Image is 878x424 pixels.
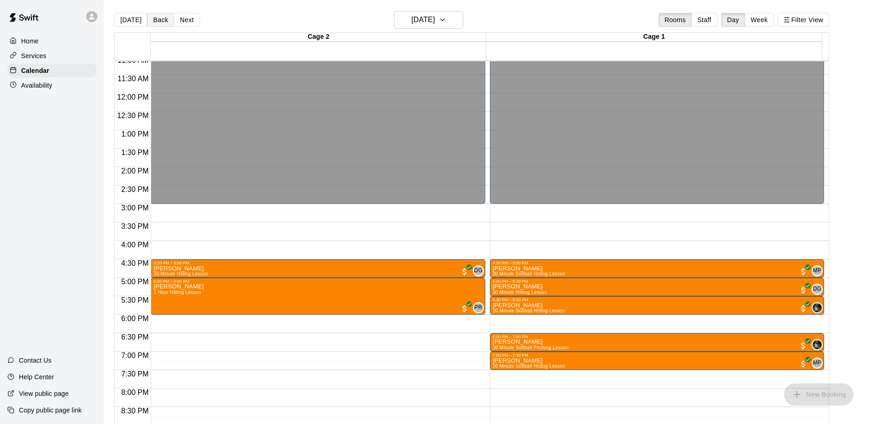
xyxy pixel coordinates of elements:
span: 1:30 PM [119,149,151,156]
span: Makayla Packer [815,358,823,369]
span: 7:30 PM [119,370,151,378]
button: Day [721,13,745,27]
a: Home [7,34,96,48]
button: Back [147,13,174,27]
span: You don't have the permission to add bookings [784,390,854,398]
span: Dan Gamache [815,284,823,295]
span: All customers have paid [799,286,808,295]
span: All customers have paid [799,359,808,369]
p: Availability [21,81,53,90]
p: Services [21,51,47,60]
div: Cage 1 [486,33,822,42]
div: Makayla Packer [812,358,823,369]
button: Week [745,13,774,27]
span: PR [474,303,482,312]
span: 2:30 PM [119,185,151,193]
span: Marah Stuckey [815,302,823,313]
span: 3:30 PM [119,222,151,230]
span: 6:30 PM [119,333,151,341]
p: Copy public page link [19,406,82,415]
span: All customers have paid [799,267,808,276]
div: 4:30 PM – 5:00 PM: Harmony Jones [490,259,824,278]
div: Dan Gamache [473,265,484,276]
div: 5:00 PM – 5:30 PM [493,279,530,284]
span: DG [813,285,822,294]
h6: [DATE] [412,13,435,26]
button: Rooms [659,13,692,27]
span: Patrick Reeves [477,302,484,313]
img: Marah Stuckey [813,340,822,349]
div: Dan Gamache [812,284,823,295]
span: MP [813,358,822,368]
div: Makayla Packer [812,265,823,276]
span: Makayla Packer [815,265,823,276]
span: All customers have paid [460,304,469,313]
span: 12:00 PM [115,93,151,101]
span: 7:00 PM [119,352,151,359]
div: 6:30 PM – 7:00 PM: Izzy Francis [490,333,824,352]
span: 30 Minute Hitting Lesson [153,271,208,276]
button: Staff [691,13,718,27]
span: 2:00 PM [119,167,151,175]
span: 30 Minute Softball Hitting Lesson [493,308,565,313]
span: 5:00 PM [119,278,151,286]
span: Dan Gamache [477,265,484,276]
p: Contact Us [19,356,52,365]
div: 4:30 PM – 5:00 PM [153,261,191,265]
span: 12:30 PM [115,112,151,119]
div: 5:30 PM – 6:00 PM [493,298,530,302]
div: 4:30 PM – 5:00 PM: Tripp Springer [151,259,485,278]
div: Marah Stuckey [812,339,823,350]
span: 30 Minute Softball Hitting Lesson [493,364,565,369]
span: All customers have paid [460,267,469,276]
button: Next [174,13,200,27]
img: Marah Stuckey [813,303,822,312]
p: Help Center [19,372,54,382]
span: 5:30 PM [119,296,151,304]
span: Marah Stuckey [815,339,823,350]
span: 4:00 PM [119,241,151,249]
div: 5:00 PM – 6:00 PM: Banks Murphy [151,278,485,315]
span: 8:30 PM [119,407,151,415]
div: Patrick Reeves [473,302,484,313]
a: Calendar [7,64,96,78]
div: 5:00 PM – 5:30 PM: Asher Orlandella [490,278,824,296]
span: 30 Minute Softball Hitting Lesson [493,271,565,276]
div: 5:30 PM – 6:00 PM: Calista Baggett [490,296,824,315]
span: 30 Minute Softball Pitching Lesson [493,345,569,350]
div: 7:00 PM – 7:30 PM [493,353,530,358]
p: Home [21,36,39,46]
span: 4:30 PM [119,259,151,267]
p: View public page [19,389,69,398]
span: All customers have paid [799,304,808,313]
button: [DATE] [114,13,147,27]
span: All customers have paid [799,341,808,350]
span: 3:00 PM [119,204,151,212]
a: Availability [7,78,96,92]
span: 30 Minute Hitting Lesson [493,290,547,295]
span: 11:30 AM [115,75,151,83]
div: Cage 2 [151,33,486,42]
div: Marah Stuckey [812,302,823,313]
span: DG [474,266,483,275]
button: [DATE] [394,11,463,29]
div: 6:30 PM – 7:00 PM [493,334,530,339]
span: 1 Hour Hitting Lesson [153,290,201,295]
div: 4:30 PM – 5:00 PM [493,261,530,265]
span: 6:00 PM [119,315,151,322]
div: 5:00 PM – 6:00 PM [153,279,191,284]
a: Services [7,49,96,63]
div: 7:00 PM – 7:30 PM: Izzy Francis [490,352,824,370]
p: Calendar [21,66,49,75]
span: 8:00 PM [119,388,151,396]
span: 1:00 PM [119,130,151,138]
span: MP [813,266,822,275]
button: Filter View [778,13,829,27]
